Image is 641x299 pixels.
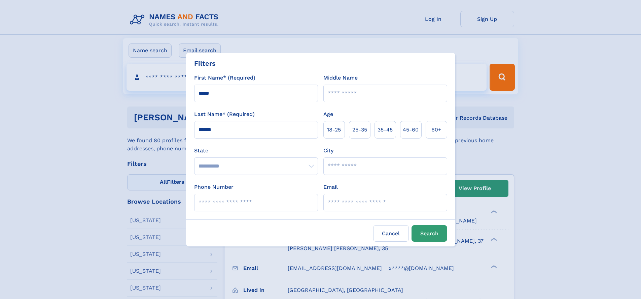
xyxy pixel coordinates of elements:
div: Filters [194,58,216,68]
span: 35‑45 [378,126,393,134]
label: Middle Name [323,74,358,82]
label: First Name* (Required) [194,74,255,82]
span: 60+ [431,126,441,134]
span: 25‑35 [352,126,367,134]
label: City [323,147,333,155]
label: Cancel [373,225,409,242]
label: Age [323,110,333,118]
label: Phone Number [194,183,234,191]
label: Email [323,183,338,191]
span: 18‑25 [327,126,341,134]
label: Last Name* (Required) [194,110,255,118]
span: 45‑60 [403,126,419,134]
label: State [194,147,318,155]
button: Search [412,225,447,242]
